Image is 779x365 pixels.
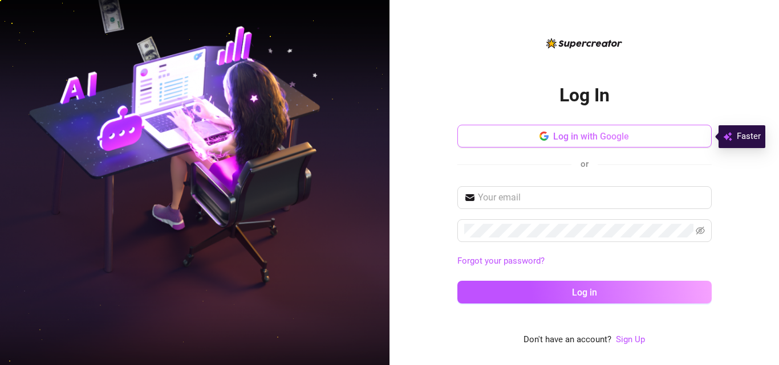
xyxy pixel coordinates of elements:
[616,334,645,345] a: Sign Up
[581,159,589,169] span: or
[478,191,705,204] input: Your email
[524,333,611,347] span: Don't have an account?
[457,256,545,266] a: Forgot your password?
[616,333,645,347] a: Sign Up
[457,125,712,147] button: Log in with Google
[696,226,705,235] span: eye-invisible
[553,131,629,142] span: Log in with Google
[546,38,622,48] img: logo-BBDzfeDw.svg
[737,130,761,143] span: Faster
[457,255,712,268] a: Forgot your password?
[572,287,597,298] span: Log in
[559,84,610,107] h2: Log In
[723,130,732,143] img: svg%3e
[457,281,712,304] button: Log in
